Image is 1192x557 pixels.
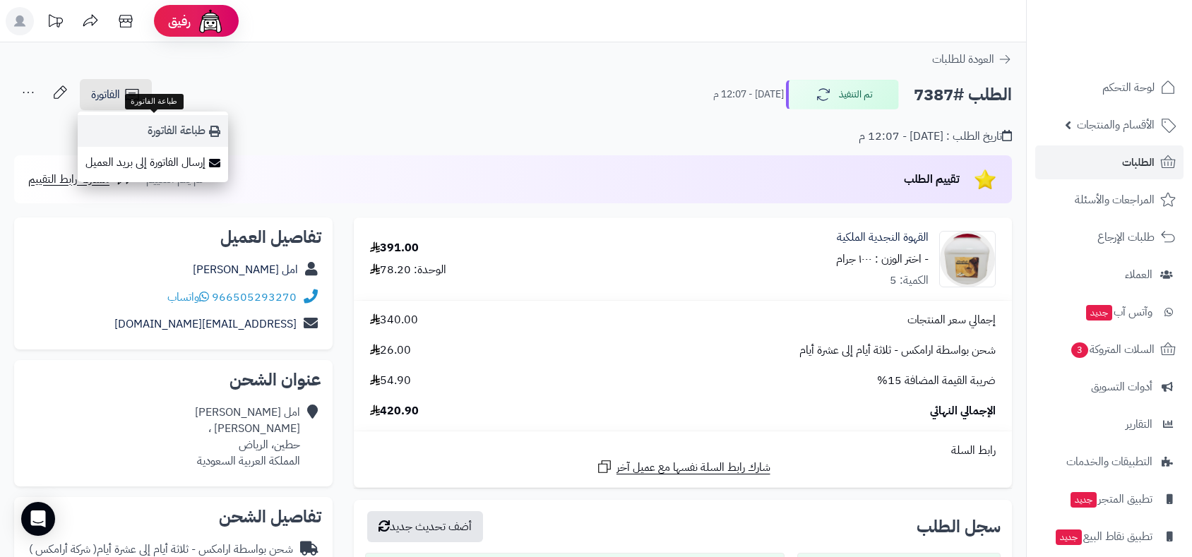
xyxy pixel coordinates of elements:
[1075,190,1155,210] span: المراجعات والأسئلة
[1035,71,1184,104] a: لوحة التحكم
[25,508,321,525] h2: تفاصيل الشحن
[1035,183,1184,217] a: المراجعات والأسئلة
[1035,445,1184,479] a: التطبيقات والخدمات
[1085,302,1152,322] span: وآتس آب
[1096,38,1179,68] img: logo-2.png
[1091,377,1152,397] span: أدوات التسويق
[1035,258,1184,292] a: العملاء
[1035,333,1184,366] a: السلات المتروكة3
[616,460,770,476] span: شارك رابط السلة نفسها مع عميل آخر
[786,80,899,109] button: تم التنفيذ
[1102,78,1155,97] span: لوحة التحكم
[1126,414,1152,434] span: التقارير
[28,171,109,188] span: مشاركة رابط التقييم
[877,373,996,389] span: ضريبة القيمة المضافة 15%
[932,51,994,68] span: العودة للطلبات
[836,251,929,268] small: - اختر الوزن : ١٠٠٠ جرام
[904,171,960,188] span: تقييم الطلب
[25,371,321,388] h2: عنوان الشحن
[1122,152,1155,172] span: الطلبات
[1035,145,1184,179] a: الطلبات
[168,13,191,30] span: رفيق
[25,229,321,246] h2: تفاصيل العميل
[196,7,225,35] img: ai-face.png
[370,262,446,278] div: الوحدة: 78.20
[1054,527,1152,546] span: تطبيق نقاط البيع
[370,342,411,359] span: 26.00
[370,312,418,328] span: 340.00
[907,312,996,328] span: إجمالي سعر المنتجات
[1035,220,1184,254] a: طلبات الإرجاع
[1035,482,1184,516] a: تطبيق المتجرجديد
[212,289,297,306] a: 966505293270
[1070,340,1155,359] span: السلات المتروكة
[1035,520,1184,553] a: تطبيق نقاط البيعجديد
[80,79,152,110] a: الفاتورة
[28,171,133,188] a: مشاركة رابط التقييم
[930,403,996,419] span: الإجمالي النهائي
[1071,342,1088,358] span: 3
[1035,370,1184,404] a: أدوات التسويق
[21,502,55,536] div: Open Intercom Messenger
[859,128,1012,145] div: تاريخ الطلب : [DATE] - 12:07 م
[359,443,1006,459] div: رابط السلة
[932,51,1012,68] a: العودة للطلبات
[1056,529,1082,545] span: جديد
[1077,115,1155,135] span: الأقسام والمنتجات
[1125,265,1152,285] span: العملاء
[114,316,297,333] a: [EMAIL_ADDRESS][DOMAIN_NAME]
[91,86,120,103] span: الفاتورة
[193,261,298,278] a: امل [PERSON_NAME]
[890,272,929,289] div: الكمية: 5
[367,511,483,542] button: أضف تحديث جديد
[78,147,228,179] a: إرسال الفاتورة إلى بريد العميل
[1097,227,1155,247] span: طلبات الإرجاع
[195,405,300,469] div: امل [PERSON_NAME] [PERSON_NAME] ، حطين، الرياض المملكة العربية السعودية
[713,88,784,102] small: [DATE] - 12:07 م
[167,289,209,306] a: واتساب
[125,94,183,109] div: طباعة الفاتورة
[1069,489,1152,509] span: تطبيق المتجر
[917,518,1001,535] h3: سجل الطلب
[940,231,995,287] img: 409bc90718e2ef40e7067a0b55f07bc6390-90x90.png
[799,342,996,359] span: شحن بواسطة ارامكس - ثلاثة أيام إلى عشرة أيام
[1071,492,1097,508] span: جديد
[914,80,1012,109] h2: الطلب #7387
[1035,407,1184,441] a: التقارير
[1066,452,1152,472] span: التطبيقات والخدمات
[370,373,411,389] span: 54.90
[1086,305,1112,321] span: جديد
[370,403,419,419] span: 420.90
[1035,295,1184,329] a: وآتس آبجديد
[78,115,228,147] a: طباعة الفاتورة
[37,7,73,39] a: تحديثات المنصة
[837,229,929,246] a: القهوة النجدية الملكية
[370,240,419,256] div: 391.00
[596,458,770,476] a: شارك رابط السلة نفسها مع عميل آخر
